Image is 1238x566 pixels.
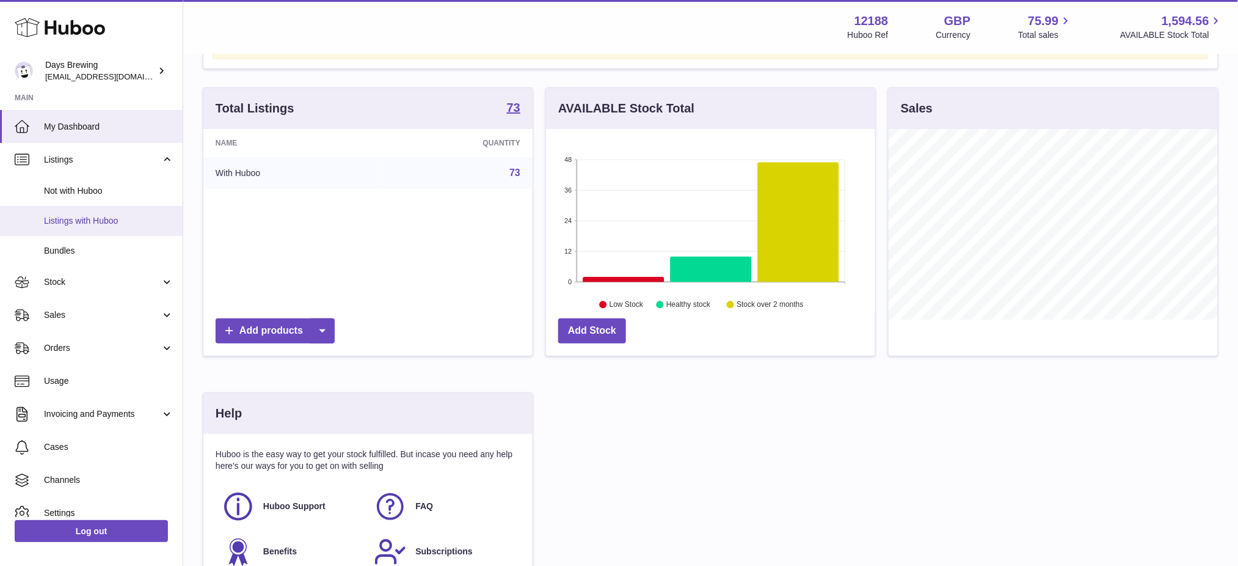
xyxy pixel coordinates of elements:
[216,405,242,422] h3: Help
[558,100,694,117] h3: AVAILABLE Stock Total
[944,13,970,29] strong: GBP
[901,100,933,117] h3: Sales
[44,342,161,354] span: Orders
[568,278,572,285] text: 0
[44,309,161,321] span: Sales
[15,520,168,542] a: Log out
[564,186,572,194] text: 36
[610,301,644,309] text: Low Stock
[507,101,520,114] strong: 73
[1028,13,1058,29] span: 75.99
[564,217,572,224] text: 24
[44,276,161,288] span: Stock
[374,490,514,523] a: FAQ
[263,546,297,557] span: Benefits
[44,474,173,486] span: Channels
[377,129,533,157] th: Quantity
[509,167,520,178] a: 73
[415,546,472,557] span: Subscriptions
[216,100,294,117] h3: Total Listings
[263,501,326,512] span: Huboo Support
[1018,13,1072,41] a: 75.99 Total sales
[1120,13,1223,41] a: 1,594.56 AVAILABLE Stock Total
[564,248,572,255] text: 12
[1120,29,1223,41] span: AVAILABLE Stock Total
[936,29,971,41] div: Currency
[737,301,803,309] text: Stock over 2 months
[222,490,362,523] a: Huboo Support
[45,72,180,81] span: [EMAIL_ADDRESS][DOMAIN_NAME]
[45,59,155,83] div: Days Brewing
[848,29,889,41] div: Huboo Ref
[44,507,173,519] span: Settings
[44,441,173,453] span: Cases
[507,101,520,116] a: 73
[564,156,572,163] text: 48
[44,375,173,387] span: Usage
[44,185,173,197] span: Not with Huboo
[44,408,161,420] span: Invoicing and Payments
[666,301,711,309] text: Healthy stock
[415,501,433,512] span: FAQ
[216,318,335,344] a: Add products
[216,449,520,472] p: Huboo is the easy way to get your stock fulfilled. But incase you need any help here's our ways f...
[854,13,889,29] strong: 12188
[15,62,33,80] img: internalAdmin-12188@internal.huboo.com
[558,318,626,344] a: Add Stock
[44,154,161,166] span: Listings
[44,121,173,133] span: My Dashboard
[44,215,173,227] span: Listings with Huboo
[203,157,377,189] td: With Huboo
[44,245,173,257] span: Bundles
[1018,29,1072,41] span: Total sales
[203,129,377,157] th: Name
[1162,13,1209,29] span: 1,594.56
